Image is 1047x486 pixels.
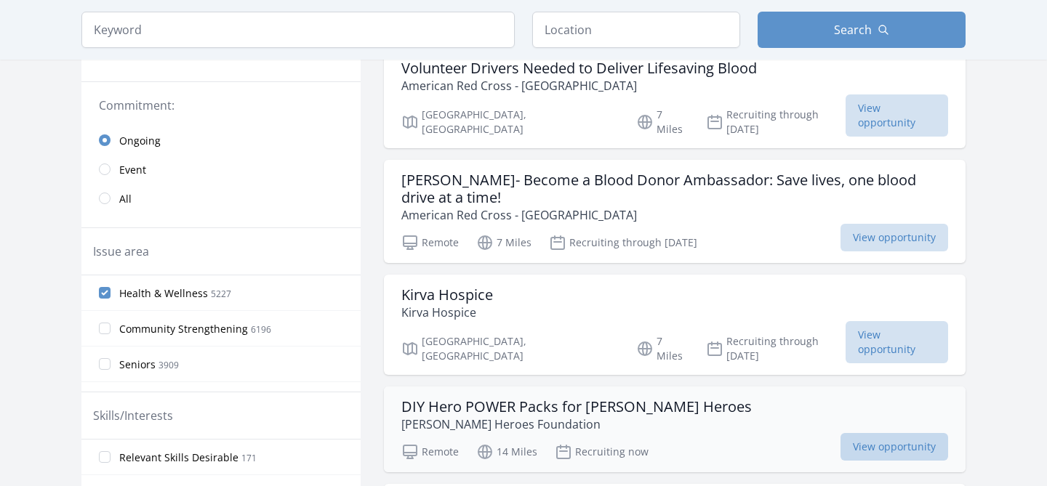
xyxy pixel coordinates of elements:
[211,288,231,300] span: 5227
[93,407,173,424] legend: Skills/Interests
[841,224,948,251] span: View opportunity
[834,21,872,39] span: Search
[401,108,619,137] p: [GEOGRAPHIC_DATA], [GEOGRAPHIC_DATA]
[99,323,111,334] input: Community Strengthening 6196
[706,334,846,363] p: Recruiting through [DATE]
[384,275,966,375] a: Kirva Hospice Kirva Hospice [GEOGRAPHIC_DATA], [GEOGRAPHIC_DATA] 7 Miles Recruiting through [DATE...
[119,322,248,336] span: Community Strengthening
[636,108,689,137] p: 7 Miles
[401,416,752,433] p: [PERSON_NAME] Heroes Foundation
[532,12,740,48] input: Location
[706,108,846,137] p: Recruiting through [DATE]
[251,323,271,336] span: 6196
[119,163,146,177] span: Event
[99,358,111,370] input: Seniors 3909
[549,234,697,251] p: Recruiting through [DATE]
[81,184,361,213] a: All
[476,234,531,251] p: 7 Miles
[99,451,111,463] input: Relevant Skills Desirable 171
[401,171,948,206] h3: [PERSON_NAME]- Become a Blood Donor Ambassador: Save lives, one blood drive at a time!
[841,433,948,461] span: View opportunity
[401,334,619,363] p: [GEOGRAPHIC_DATA], [GEOGRAPHIC_DATA]
[119,192,132,206] span: All
[401,443,459,461] p: Remote
[241,452,257,464] span: 171
[476,443,537,461] p: 14 Miles
[401,60,757,77] h3: Volunteer Drivers Needed to Deliver Lifesaving Blood
[758,12,966,48] button: Search
[119,134,161,148] span: Ongoing
[119,357,156,372] span: Seniors
[81,12,515,48] input: Keyword
[81,126,361,155] a: Ongoing
[636,334,689,363] p: 7 Miles
[93,243,149,260] legend: Issue area
[846,94,948,137] span: View opportunity
[401,77,757,94] p: American Red Cross - [GEOGRAPHIC_DATA]
[401,286,493,304] h3: Kirva Hospice
[81,155,361,184] a: Event
[846,321,948,363] span: View opportunity
[119,450,238,465] span: Relevant Skills Desirable
[384,160,966,263] a: [PERSON_NAME]- Become a Blood Donor Ambassador: Save lives, one blood drive at a time! American R...
[555,443,649,461] p: Recruiting now
[159,359,179,371] span: 3909
[401,206,948,224] p: American Red Cross - [GEOGRAPHIC_DATA]
[401,304,493,321] p: Kirva Hospice
[384,386,966,472] a: DIY Hero POWER Packs for [PERSON_NAME] Heroes [PERSON_NAME] Heroes Foundation Remote 14 Miles Rec...
[119,286,208,301] span: Health & Wellness
[384,48,966,148] a: Volunteer Drivers Needed to Deliver Lifesaving Blood American Red Cross - [GEOGRAPHIC_DATA] [GEOG...
[401,398,752,416] h3: DIY Hero POWER Packs for [PERSON_NAME] Heroes
[99,97,343,114] legend: Commitment:
[99,287,111,299] input: Health & Wellness 5227
[401,234,459,251] p: Remote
